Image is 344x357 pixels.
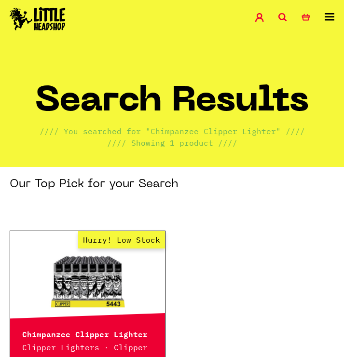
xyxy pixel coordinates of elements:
[10,177,179,192] h3: Our Top Pick for your Search
[22,328,153,339] p: Chimpanzee Clipper Lighter
[35,85,309,125] h1: Search Results
[40,125,305,137] p: //// You searched for "Chimpanzee Clipper Lighter" ////
[78,231,165,248] span: Hurry! Low Stock
[10,7,66,30] img: Little Head Shop Logo
[10,231,165,328] a: Hurry! Low Stock
[22,342,153,353] p: Clipper Lighters · Clipper
[107,137,237,149] p: //// Showing 1 product ////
